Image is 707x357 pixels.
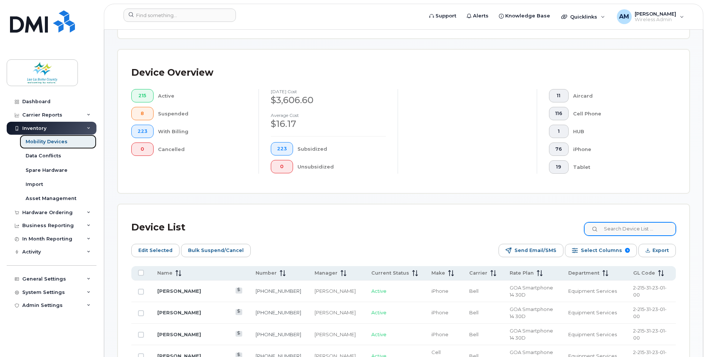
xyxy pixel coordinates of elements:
[469,331,479,337] span: Bell
[256,331,301,337] a: [PHONE_NUMBER]
[271,142,293,155] button: 223
[315,331,358,338] div: [PERSON_NAME]
[510,306,553,319] span: GOA Smartphone 14 30D
[573,160,664,174] div: Tablet
[371,331,387,337] span: Active
[256,309,301,315] a: [PHONE_NUMBER]
[612,9,689,24] div: Adrian Manalese
[431,288,448,294] span: iPhone
[138,93,147,99] span: 215
[549,125,569,138] button: 1
[510,285,553,298] span: GOA Smartphone 14 30D
[236,288,243,293] a: View Last Bill
[431,331,448,337] span: iPhone
[549,107,569,120] button: 116
[157,331,201,337] a: [PERSON_NAME]
[138,146,147,152] span: 0
[549,160,569,174] button: 19
[188,245,244,256] span: Bulk Suspend/Cancel
[271,160,293,173] button: 0
[297,142,386,155] div: Subsidized
[315,288,358,295] div: [PERSON_NAME]
[652,245,669,256] span: Export
[568,288,617,294] span: Equipment Services
[271,89,386,94] h4: [DATE] cost
[573,107,664,120] div: Cell Phone
[371,288,387,294] span: Active
[315,309,358,316] div: [PERSON_NAME]
[435,12,456,20] span: Support
[568,331,617,337] span: Equipment Services
[371,309,387,315] span: Active
[565,244,637,257] button: Select Columns 9
[549,143,569,156] button: 76
[633,285,667,298] span: 2-215-31-23-01-00
[555,146,562,152] span: 76
[510,328,553,341] span: GOA Smartphone 14 30D
[635,11,676,17] span: [PERSON_NAME]
[131,125,154,138] button: 223
[633,270,655,276] span: GL Code
[138,128,147,134] span: 223
[131,63,213,82] div: Device Overview
[277,146,287,152] span: 223
[635,17,676,23] span: Wireless Admin
[619,12,629,21] span: AM
[158,125,247,138] div: With Billing
[568,309,617,315] span: Equipment Services
[573,125,664,138] div: HUB
[236,331,243,337] a: View Last Bill
[638,244,676,257] button: Export
[131,107,154,120] button: 8
[461,9,494,23] a: Alerts
[271,118,386,130] div: $16.17
[131,143,154,156] button: 0
[549,89,569,102] button: 11
[473,12,489,20] span: Alerts
[271,113,386,118] h4: Average cost
[555,93,562,99] span: 11
[584,222,676,236] input: Search Device List ...
[158,89,247,102] div: Active
[181,244,251,257] button: Bulk Suspend/Cancel
[138,111,147,117] span: 8
[158,143,247,156] div: Cancelled
[581,245,622,256] span: Select Columns
[431,309,448,315] span: iPhone
[277,164,287,170] span: 0
[157,309,201,315] a: [PERSON_NAME]
[633,306,667,319] span: 2-215-31-23-01-00
[469,270,487,276] span: Carrier
[633,328,667,341] span: 2-215-31-23-01-00
[157,270,172,276] span: Name
[131,89,154,102] button: 215
[469,288,479,294] span: Bell
[568,270,599,276] span: Department
[157,288,201,294] a: [PERSON_NAME]
[625,248,630,253] span: 9
[555,164,562,170] span: 19
[514,245,556,256] span: Send Email/SMS
[131,218,185,237] div: Device List
[138,245,172,256] span: Edit Selected
[297,160,386,173] div: Unsubsidized
[469,309,479,315] span: Bell
[505,12,550,20] span: Knowledge Base
[499,244,563,257] button: Send Email/SMS
[158,107,247,120] div: Suspended
[431,270,445,276] span: Make
[570,14,597,20] span: Quicklinks
[424,9,461,23] a: Support
[256,288,301,294] a: [PHONE_NUMBER]
[371,270,409,276] span: Current Status
[256,270,277,276] span: Number
[573,89,664,102] div: Aircard
[315,270,338,276] span: Manager
[271,94,386,107] div: $3,606.60
[555,128,562,134] span: 1
[556,9,610,24] div: Quicklinks
[573,143,664,156] div: iPhone
[494,9,555,23] a: Knowledge Base
[124,9,236,22] input: Find something...
[555,111,562,117] span: 116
